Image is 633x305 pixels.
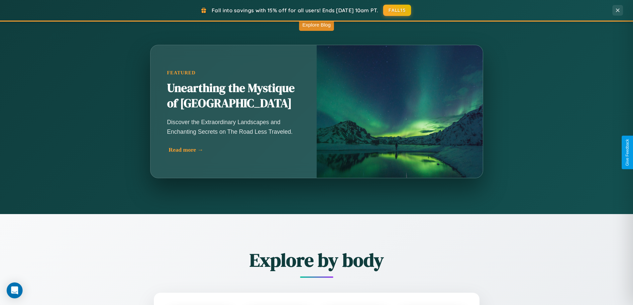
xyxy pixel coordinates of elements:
span: Fall into savings with 15% off for all users! Ends [DATE] 10am PT. [212,7,378,14]
h2: Unearthing the Mystique of [GEOGRAPHIC_DATA] [167,81,300,111]
button: FALL15 [383,5,411,16]
h2: Explore by body [117,247,516,273]
div: Featured [167,70,300,76]
div: Open Intercom Messenger [7,282,23,298]
button: Explore Blog [299,19,334,31]
div: Read more → [169,146,302,153]
div: Give Feedback [625,139,630,166]
p: Discover the Extraordinary Landscapes and Enchanting Secrets on The Road Less Traveled. [167,117,300,136]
